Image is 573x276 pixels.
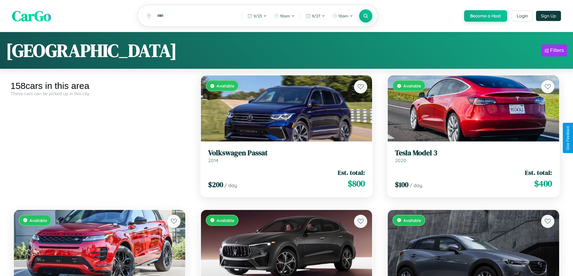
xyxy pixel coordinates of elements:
button: 9/23 [245,11,270,21]
button: 10am [329,11,356,21]
span: 9 / 23 [254,14,262,18]
div: Filters [550,47,564,53]
span: CarGo [12,6,51,26]
span: $ 400 [534,177,552,190]
a: Tesla Model 32020 [395,149,552,163]
span: $ 200 [208,180,223,190]
a: Volkswagen Passat2014 [208,149,365,163]
span: 10am [280,14,290,18]
span: 9 / 27 [312,14,320,18]
button: 9/27 [303,11,328,21]
button: Filters [541,44,567,56]
div: These cars can be picked up in this city. [11,91,189,96]
div: 158 cars in this area [11,81,189,91]
span: / day [410,182,422,188]
button: 10am [271,11,298,21]
span: $ 800 [348,177,365,190]
span: Available [217,218,234,223]
span: Est. total: [525,168,552,177]
span: 2020 [395,157,406,163]
button: Sign Up [536,11,561,21]
span: Available [29,218,47,223]
h3: Volkswagen Passat [208,149,365,157]
span: Est. total: [338,168,365,177]
span: Available [403,83,421,88]
span: / day [224,182,237,188]
span: 10am [338,14,348,18]
span: $ 100 [395,180,408,190]
h3: Tesla Model 3 [395,149,552,157]
button: Login [512,11,533,21]
div: Give Feedback [566,126,570,150]
span: Available [403,218,421,223]
span: Available [217,83,234,88]
span: 2014 [208,157,218,163]
button: Become a Host [464,10,507,22]
h1: [GEOGRAPHIC_DATA] [6,38,177,63]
